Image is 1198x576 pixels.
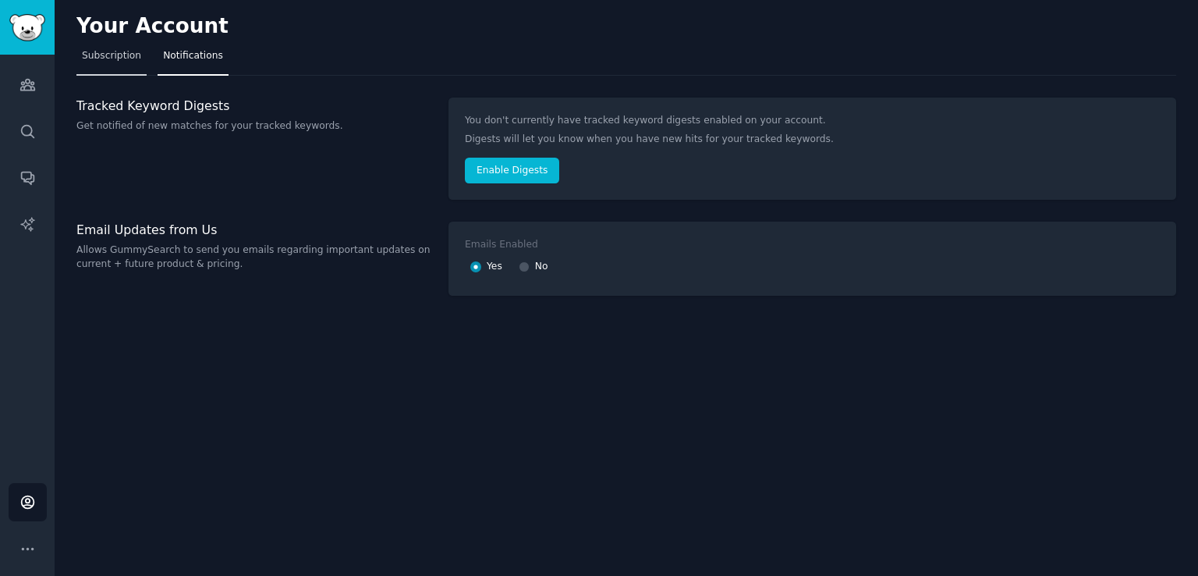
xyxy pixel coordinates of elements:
h3: Email Updates from Us [76,222,432,238]
span: Notifications [163,49,223,63]
p: Digests will let you know when you have new hits for your tracked keywords. [465,133,1160,147]
p: Get notified of new matches for your tracked keywords. [76,119,432,133]
a: Notifications [158,44,229,76]
span: No [535,260,548,274]
p: You don't currently have tracked keyword digests enabled on your account. [465,114,1160,128]
h2: Your Account [76,14,229,39]
img: GummySearch logo [9,14,45,41]
h3: Tracked Keyword Digests [76,98,432,114]
button: Enable Digests [465,158,559,184]
p: Allows GummySearch to send you emails regarding important updates on current + future product & p... [76,244,432,271]
span: Yes [487,260,502,274]
a: Subscription [76,44,147,76]
span: Subscription [82,49,141,63]
div: Emails Enabled [465,238,538,252]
